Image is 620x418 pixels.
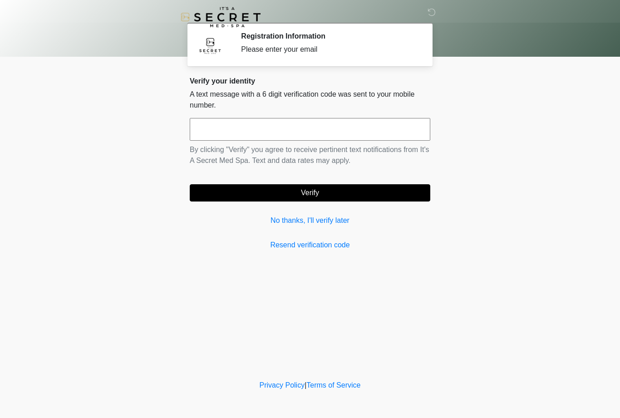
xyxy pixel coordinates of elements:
a: | [305,381,306,389]
a: No thanks, I'll verify later [190,215,430,226]
h2: Verify your identity [190,77,430,85]
a: Privacy Policy [260,381,305,389]
button: Verify [190,184,430,202]
p: By clicking "Verify" you agree to receive pertinent text notifications from It's A Secret Med Spa... [190,144,430,166]
h2: Registration Information [241,32,417,40]
p: A text message with a 6 digit verification code was sent to your mobile number. [190,89,430,111]
div: Please enter your email [241,44,417,55]
img: It's A Secret Med Spa Logo [181,7,261,27]
img: Agent Avatar [197,32,224,59]
a: Resend verification code [190,240,430,251]
a: Terms of Service [306,381,360,389]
